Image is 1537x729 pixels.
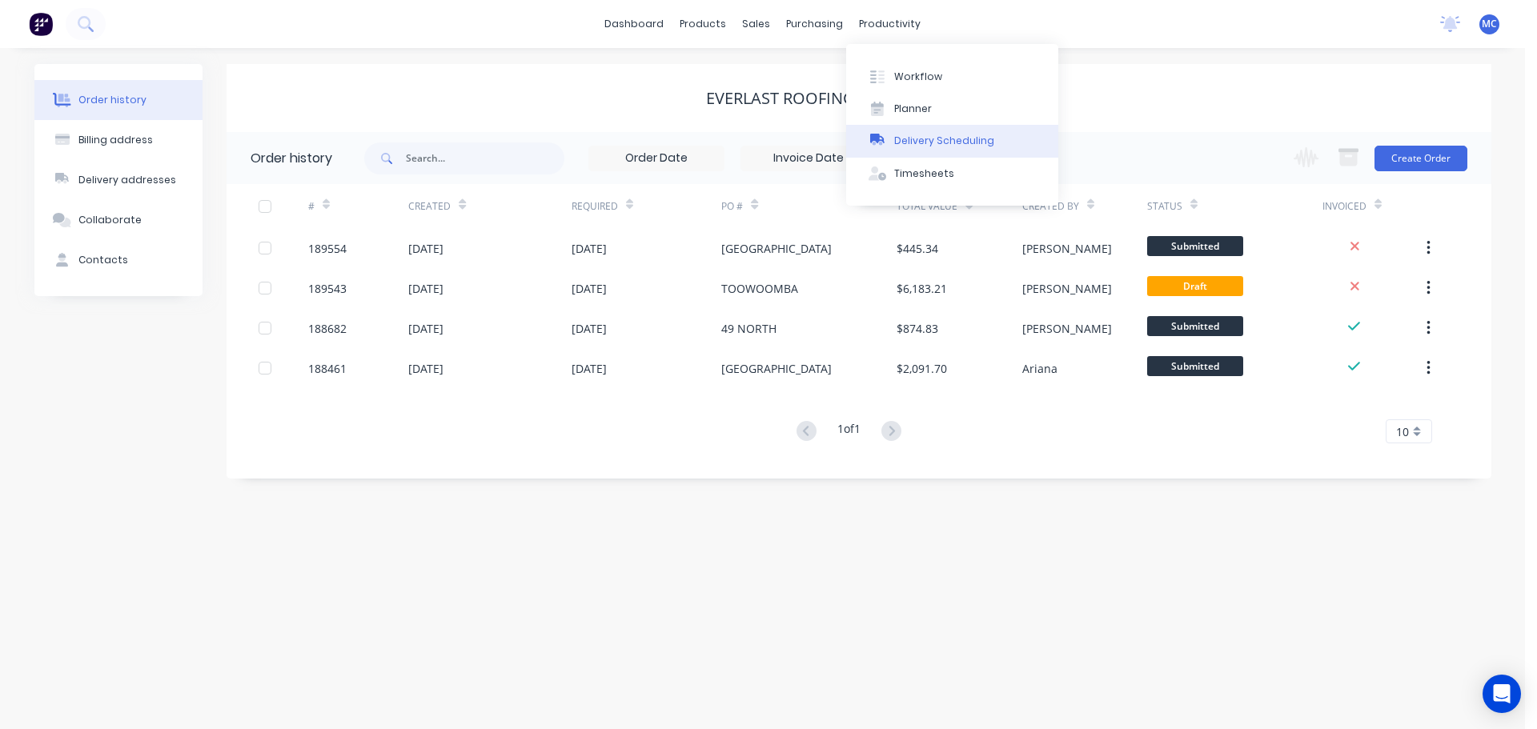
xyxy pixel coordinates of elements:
button: Order history [34,80,203,120]
button: Contacts [34,240,203,280]
div: Created By [1022,184,1147,228]
div: Timesheets [894,166,954,181]
div: [DATE] [572,360,607,377]
button: Workflow [846,60,1058,92]
div: Invoiced [1322,199,1366,214]
button: Timesheets [846,158,1058,190]
span: Submitted [1147,356,1243,376]
span: 10 [1396,423,1409,440]
div: 189543 [308,280,347,297]
div: [GEOGRAPHIC_DATA] [721,360,832,377]
div: Created [408,184,571,228]
button: Collaborate [34,200,203,240]
div: [DATE] [408,320,443,337]
div: Contacts [78,253,128,267]
div: Delivery addresses [78,173,176,187]
div: PO # [721,199,743,214]
button: Planner [846,93,1058,125]
input: Order Date [589,146,724,170]
div: [PERSON_NAME] [1022,320,1112,337]
div: Required [572,184,722,228]
input: Invoice Date [741,146,876,170]
div: 188682 [308,320,347,337]
div: products [672,12,734,36]
span: Draft [1147,276,1243,296]
div: $6,183.21 [897,280,947,297]
span: Submitted [1147,316,1243,336]
div: Billing address [78,133,153,147]
div: [DATE] [408,360,443,377]
div: 188461 [308,360,347,377]
div: [DATE] [408,240,443,257]
span: Submitted [1147,236,1243,256]
input: Search... [406,142,564,174]
div: Order history [78,93,146,107]
div: 1 of 1 [837,420,861,443]
div: $874.83 [897,320,938,337]
div: [GEOGRAPHIC_DATA] [721,240,832,257]
div: Order history [251,149,332,168]
div: Invoiced [1322,184,1423,228]
div: # [308,199,315,214]
div: # [308,184,408,228]
a: dashboard [596,12,672,36]
div: [DATE] [572,240,607,257]
div: Collaborate [78,213,142,227]
div: Status [1147,199,1182,214]
div: Planner [894,102,932,116]
button: Create Order [1374,146,1467,171]
div: Everlast Roofing Solutions Pty Ltd [706,89,1012,108]
div: sales [734,12,778,36]
button: Delivery addresses [34,160,203,200]
div: $2,091.70 [897,360,947,377]
div: [DATE] [572,280,607,297]
div: [PERSON_NAME] [1022,280,1112,297]
div: Status [1147,184,1322,228]
button: Billing address [34,120,203,160]
div: TOOWOOMBA [721,280,798,297]
div: productivity [851,12,929,36]
div: PO # [721,184,897,228]
div: Ariana [1022,360,1057,377]
div: 189554 [308,240,347,257]
div: [DATE] [408,280,443,297]
img: Factory [29,12,53,36]
div: [PERSON_NAME] [1022,240,1112,257]
button: Delivery Scheduling [846,125,1058,157]
div: 49 NORTH [721,320,777,337]
span: MC [1482,17,1497,31]
div: purchasing [778,12,851,36]
div: $445.34 [897,240,938,257]
div: Workflow [894,70,942,84]
div: [DATE] [572,320,607,337]
div: Required [572,199,618,214]
div: Created [408,199,451,214]
div: Delivery Scheduling [894,134,994,148]
div: Open Intercom Messenger [1483,675,1521,713]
